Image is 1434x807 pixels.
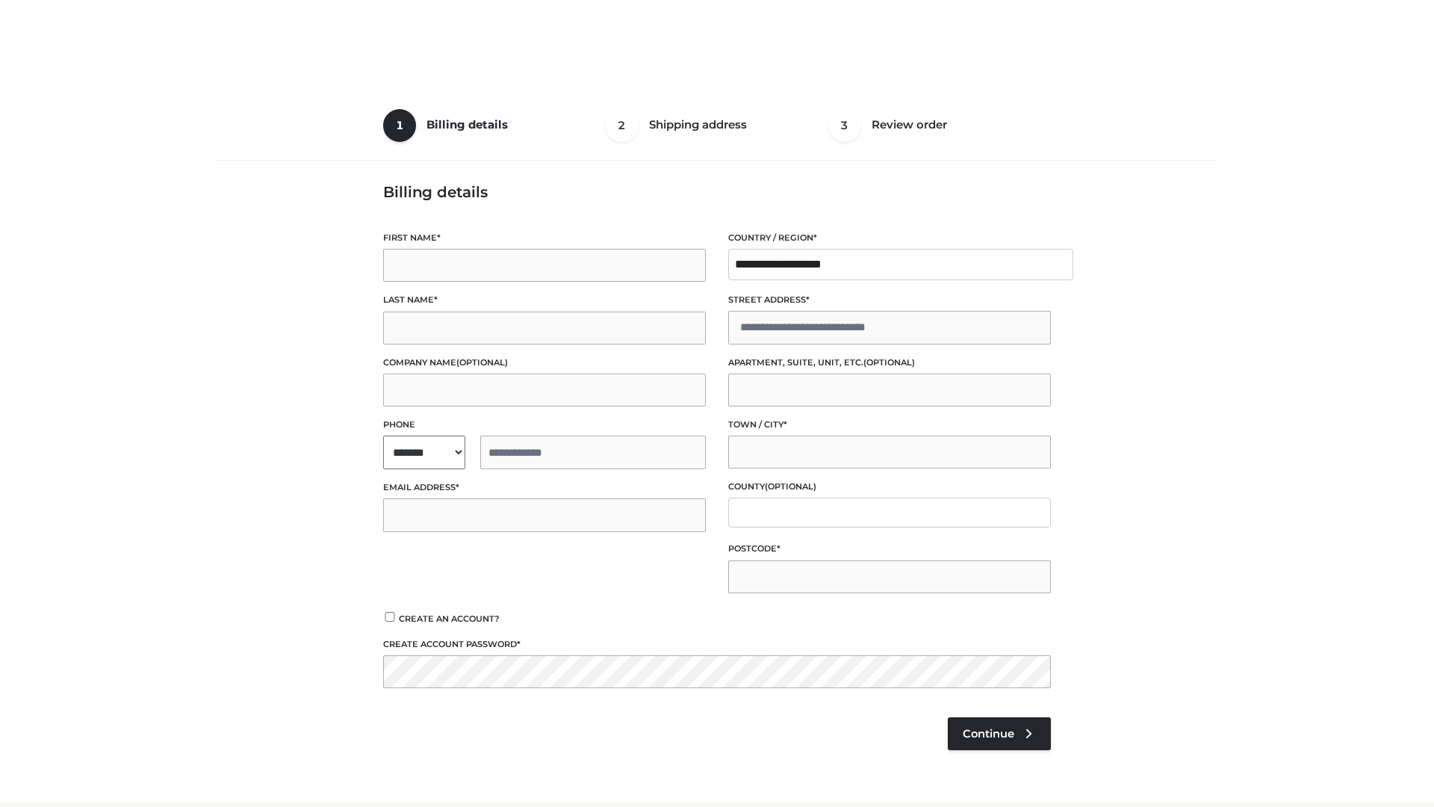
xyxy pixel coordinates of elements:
span: Billing details [426,117,508,132]
label: County [728,480,1051,494]
span: (optional) [765,481,816,492]
label: Last name [383,293,706,307]
span: (optional) [863,357,915,368]
h3: Billing details [383,183,1051,201]
label: Town / City [728,418,1051,432]
span: 1 [383,109,416,142]
label: Postcode [728,542,1051,556]
label: Email address [383,480,706,495]
label: First name [383,231,706,245]
label: Create account password [383,637,1051,652]
label: Country / Region [728,231,1051,245]
span: (optional) [456,357,508,368]
span: 3 [828,109,861,142]
span: 2 [606,109,639,142]
span: Create an account? [399,613,500,624]
input: Create an account? [383,612,397,622]
label: Street address [728,293,1051,307]
label: Company name [383,356,706,370]
span: Review order [872,117,947,132]
a: Continue [948,717,1051,750]
label: Phone [383,418,706,432]
span: Shipping address [649,117,747,132]
span: Continue [963,727,1014,740]
label: Apartment, suite, unit, etc. [728,356,1051,370]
